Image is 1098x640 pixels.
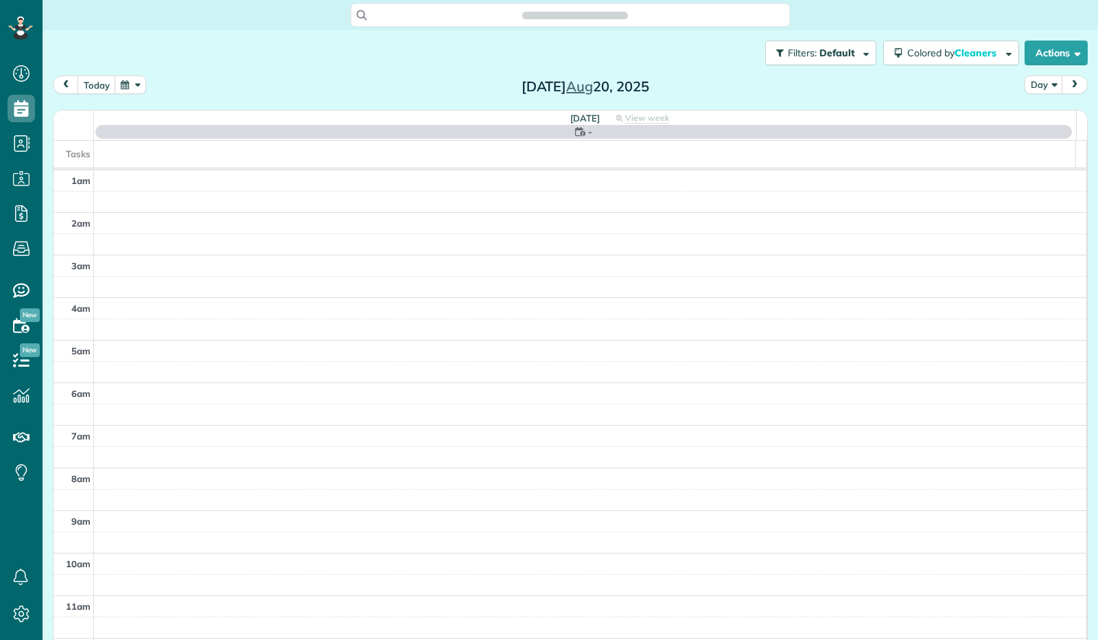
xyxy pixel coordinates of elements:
[71,345,91,356] span: 5am
[71,260,91,271] span: 3am
[71,388,91,399] span: 6am
[907,47,1001,59] span: Colored by
[1025,41,1088,65] button: Actions
[788,47,817,59] span: Filters:
[78,76,116,94] button: today
[71,473,91,484] span: 8am
[500,79,671,94] h2: [DATE] 20, 2025
[20,343,40,357] span: New
[20,308,40,322] span: New
[566,78,593,95] span: Aug
[71,303,91,314] span: 4am
[570,113,600,124] span: [DATE]
[765,41,876,65] button: Filters: Default
[71,175,91,186] span: 1am
[71,431,91,442] span: 7am
[819,47,856,59] span: Default
[53,76,79,94] button: prev
[955,47,998,59] span: Cleaners
[71,516,91,527] span: 9am
[66,148,91,159] span: Tasks
[66,558,91,569] span: 10am
[71,218,91,229] span: 2am
[1062,76,1088,94] button: next
[883,41,1019,65] button: Colored byCleaners
[66,601,91,612] span: 11am
[1025,76,1063,94] button: Day
[588,125,592,139] span: -
[536,8,614,22] span: Search ZenMaid…
[625,113,669,124] span: View week
[758,41,876,65] a: Filters: Default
